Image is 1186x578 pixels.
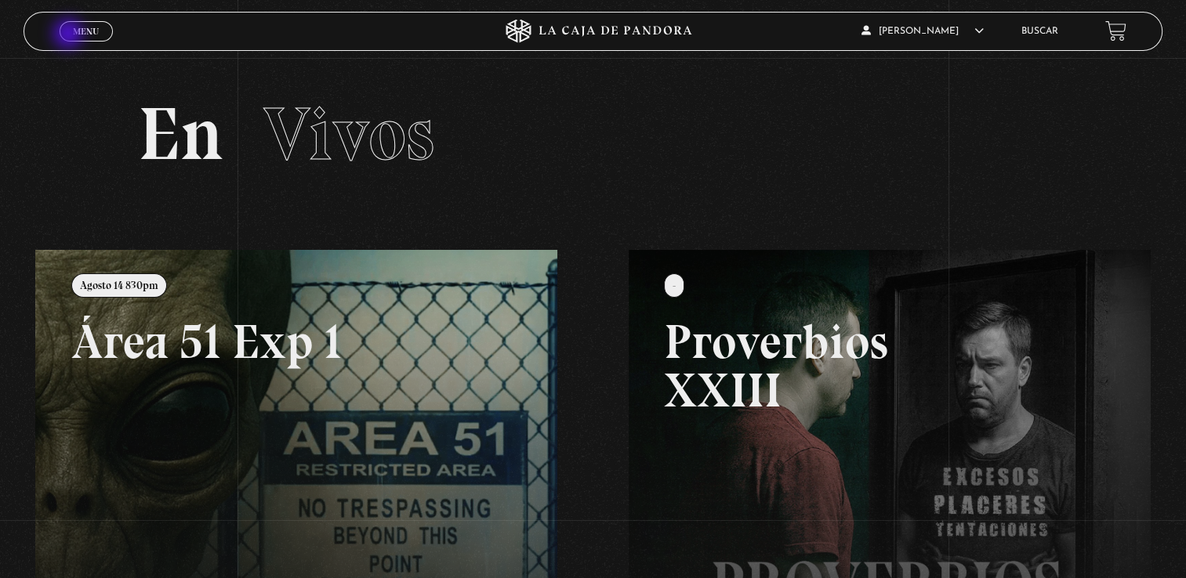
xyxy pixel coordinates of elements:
[1021,27,1058,36] a: Buscar
[861,27,984,36] span: [PERSON_NAME]
[67,40,104,51] span: Cerrar
[138,97,1049,172] h2: En
[73,27,99,36] span: Menu
[263,89,434,179] span: Vivos
[1105,20,1126,42] a: View your shopping cart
